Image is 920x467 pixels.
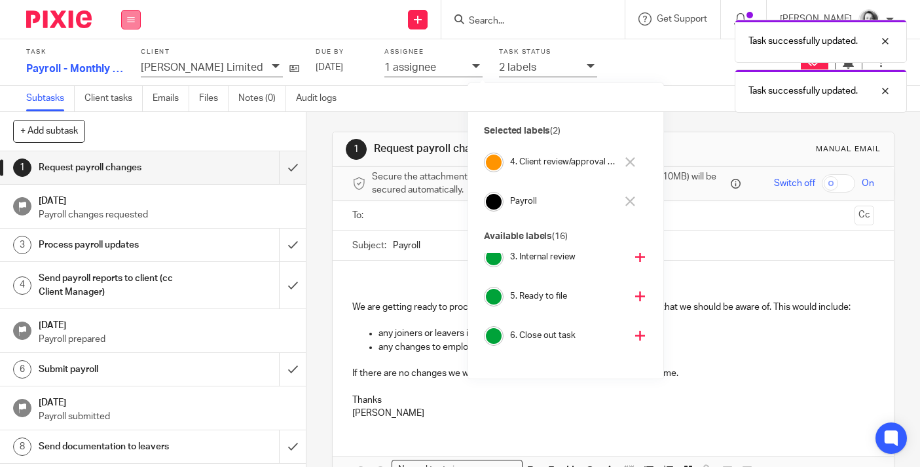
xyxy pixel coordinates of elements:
[316,48,368,56] label: Due by
[316,63,343,72] span: [DATE]
[39,158,191,177] h1: Request payroll changes
[13,276,31,295] div: 4
[26,86,75,111] a: Subtasks
[510,290,625,303] h4: 5. Ready to file
[374,142,641,156] h1: Request payroll changes
[352,209,367,222] label: To:
[39,269,191,302] h1: Send payroll reports to client (cc Client Manager)
[550,126,561,136] span: (2)
[384,62,436,73] p: 1 assignee
[378,341,874,354] p: any changes to employee salaries during the month
[26,10,92,28] img: Pixie
[84,86,143,111] a: Client tasks
[39,333,293,346] p: Payroll prepared
[39,393,293,409] h1: [DATE]
[352,301,874,314] p: We are getting ready to process payroll, can you let us know of any changes that we should be awa...
[352,394,874,407] p: Thanks
[153,86,189,111] a: Emails
[13,236,31,254] div: 3
[346,139,367,160] div: 1
[296,86,346,111] a: Audit logs
[13,360,31,379] div: 6
[855,206,874,225] button: Cc
[39,360,191,379] h1: Submit payroll
[238,86,286,111] a: Notes (0)
[39,316,293,332] h1: [DATE]
[510,156,616,168] h4: 4. Client review/approval needed
[352,407,874,420] p: [PERSON_NAME]
[141,62,263,73] p: [PERSON_NAME] Limited
[39,235,191,255] h1: Process payroll updates
[372,170,727,197] span: Secure the attachments in this message. Files exceeding the size limit (10MB) will be secured aut...
[39,191,293,208] h1: [DATE]
[774,177,815,190] span: Switch off
[748,84,858,98] p: Task successfully updated.
[39,208,293,221] p: Payroll changes requested
[141,48,299,56] label: Client
[510,329,625,342] h4: 6. Close out task
[510,195,616,208] h4: Payroll
[816,144,881,155] div: Manual email
[510,251,625,263] h4: 3. Internal review
[39,410,293,423] p: Payroll submitted
[378,327,874,340] p: any joiners or leavers in the month
[352,367,874,380] p: If there are no changes we will prepare the payroll on the same basis as last time.
[384,48,483,56] label: Assignee
[484,124,648,138] p: Selected labels
[39,437,191,457] h1: Send documentation to leavers
[199,86,229,111] a: Files
[748,35,858,48] p: Task successfully updated.
[13,159,31,177] div: 1
[858,9,879,30] img: T1JH8BBNX-UMG48CW64-d2649b4fbe26-512.png
[862,177,874,190] span: On
[26,48,124,56] label: Task
[13,120,85,142] button: + Add subtask
[552,232,567,241] span: (16)
[13,438,31,456] div: 8
[484,230,648,244] p: Available labels
[352,239,386,252] label: Subject:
